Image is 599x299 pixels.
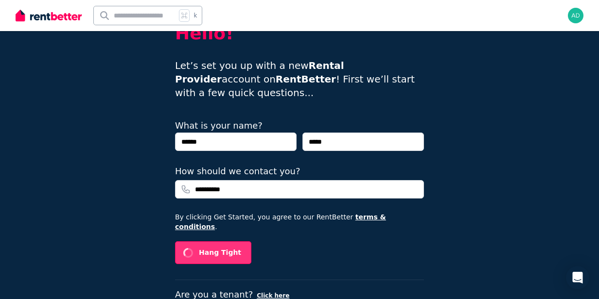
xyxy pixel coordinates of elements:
[175,165,300,178] label: How should we contact you?
[16,8,82,23] img: RentBetter
[175,212,424,232] p: By clicking Get Started, you agree to our RentBetter .
[199,249,241,256] span: Hang Tight
[276,73,336,85] strong: RentBetter
[568,8,583,23] img: adrianinnes.nz@gmail.com
[175,241,251,264] button: Hang Tight
[175,24,424,43] h2: Hello!
[194,12,197,19] span: k
[566,266,589,289] div: Open Intercom Messenger
[175,60,415,99] span: Let’s set you up with a new account on ! First we’ll start with a few quick questions...
[175,120,263,131] label: What is your name?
